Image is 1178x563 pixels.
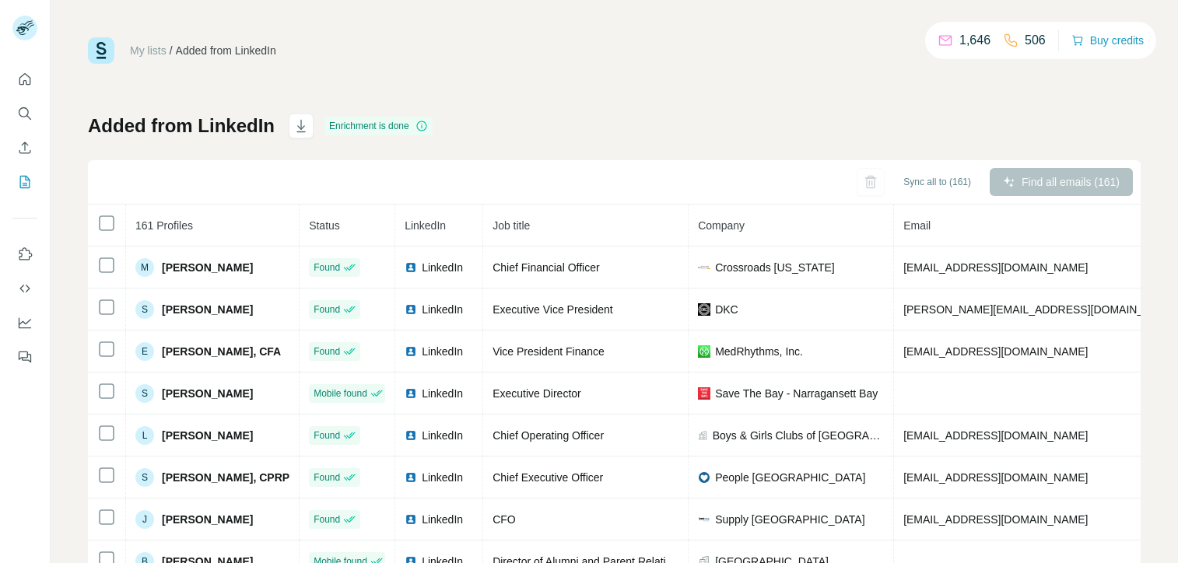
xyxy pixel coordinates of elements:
span: CFO [493,513,516,526]
button: Enrich CSV [12,134,37,162]
span: [PERSON_NAME], CPRP [162,470,289,485]
span: Supply [GEOGRAPHIC_DATA] [715,512,864,527]
img: company-logo [698,387,710,400]
div: L [135,426,154,445]
img: company-logo [698,261,710,274]
img: company-logo [698,471,710,484]
span: [PERSON_NAME] [162,428,253,443]
span: [PERSON_NAME][EMAIL_ADDRESS][DOMAIN_NAME] [903,303,1177,316]
button: Quick start [12,65,37,93]
button: Search [12,100,37,128]
button: Sync all to (161) [892,170,982,194]
div: M [135,258,154,277]
span: MedRhythms, Inc. [715,344,803,359]
span: Email [903,219,931,232]
span: LinkedIn [422,386,463,401]
img: LinkedIn logo [405,303,417,316]
div: E [135,342,154,361]
div: J [135,510,154,529]
span: 161 Profiles [135,219,193,232]
span: Executive Director [493,387,581,400]
button: My lists [12,168,37,196]
span: Found [314,428,340,442]
button: Dashboard [12,309,37,337]
li: / [170,43,173,58]
div: S [135,300,154,319]
a: My lists [130,44,167,57]
button: Use Surfe API [12,275,37,302]
img: LinkedIn logo [405,429,417,442]
img: company-logo [698,513,710,526]
span: LinkedIn [405,219,446,232]
img: LinkedIn logo [405,471,417,484]
span: Found [314,344,340,358]
h1: Added from LinkedIn [88,114,275,138]
span: Crossroads [US_STATE] [715,260,835,275]
button: Use Surfe on LinkedIn [12,240,37,268]
span: Save The Bay - Narragansett Bay [715,386,878,401]
span: LinkedIn [422,512,463,527]
span: [EMAIL_ADDRESS][DOMAIN_NAME] [903,261,1088,274]
span: [PERSON_NAME] [162,386,253,401]
div: Added from LinkedIn [176,43,276,58]
div: S [135,468,154,487]
span: LinkedIn [422,470,463,485]
span: People [GEOGRAPHIC_DATA] [715,470,865,485]
span: [EMAIL_ADDRESS][DOMAIN_NAME] [903,471,1088,484]
span: DKC [715,302,738,317]
span: LinkedIn [422,428,463,443]
span: Found [314,302,340,316]
span: Chief Executive Officer [493,471,603,484]
p: 506 [1025,31,1046,50]
button: Buy credits [1071,30,1144,51]
span: [PERSON_NAME] [162,260,253,275]
span: Found [314,261,340,275]
span: LinkedIn [422,260,463,275]
span: Chief Operating Officer [493,429,604,442]
div: Enrichment is done [324,117,433,135]
span: [PERSON_NAME] [162,512,253,527]
img: company-logo [698,303,710,316]
span: LinkedIn [422,344,463,359]
img: LinkedIn logo [405,261,417,274]
span: [PERSON_NAME], CFA [162,344,281,359]
p: 1,646 [959,31,990,50]
img: LinkedIn logo [405,387,417,400]
span: Chief Financial Officer [493,261,599,274]
span: LinkedIn [422,302,463,317]
div: S [135,384,154,403]
span: [EMAIL_ADDRESS][DOMAIN_NAME] [903,429,1088,442]
img: LinkedIn logo [405,345,417,358]
span: Found [314,470,340,484]
span: [EMAIL_ADDRESS][DOMAIN_NAME] [903,345,1088,358]
span: Job title [493,219,530,232]
img: LinkedIn logo [405,513,417,526]
span: Executive Vice President [493,303,613,316]
span: Boys & Girls Clubs of [GEOGRAPHIC_DATA] [713,428,884,443]
img: Surfe Logo [88,37,114,64]
span: Mobile found [314,386,367,400]
span: [EMAIL_ADDRESS][DOMAIN_NAME] [903,513,1088,526]
span: [PERSON_NAME] [162,302,253,317]
img: company-logo [698,345,710,358]
span: Vice President Finance [493,345,605,358]
span: Status [309,219,340,232]
button: Feedback [12,343,37,371]
span: Company [698,219,745,232]
span: Sync all to (161) [903,175,971,189]
span: Found [314,512,340,526]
